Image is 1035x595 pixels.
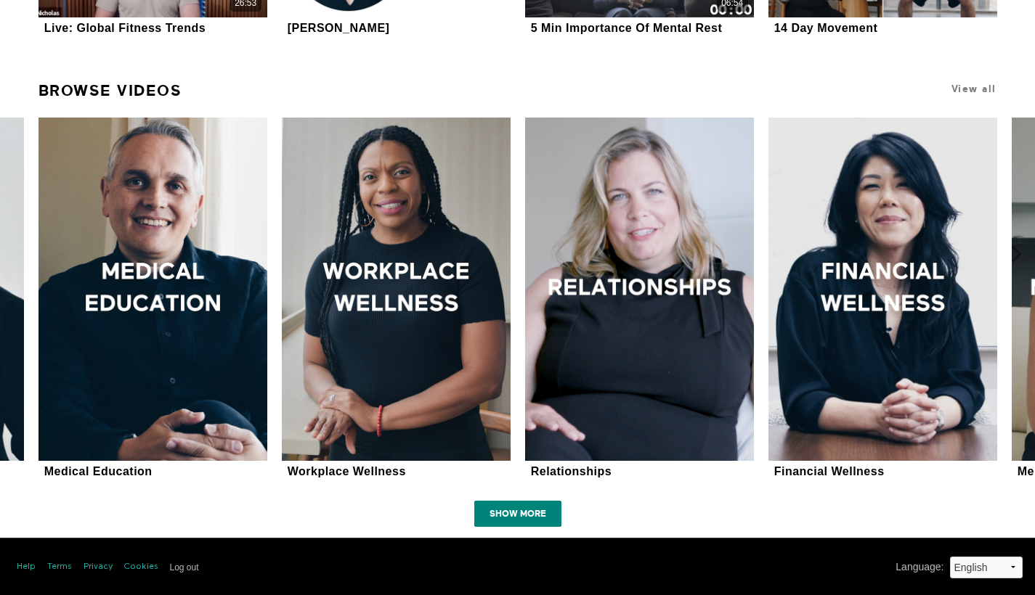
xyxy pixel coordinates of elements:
[288,21,390,35] div: [PERSON_NAME]
[84,561,113,573] a: Privacy
[531,21,723,35] div: 5 Min Importance Of Mental Rest
[38,118,267,480] a: Medical EducationMedical Education
[951,83,997,94] a: View all
[170,562,199,573] input: Log out
[38,75,182,106] a: Browse Videos
[44,464,153,478] div: Medical Education
[774,21,878,35] div: 14 Day Movement
[44,21,206,35] div: Live: Global Fitness Trends
[17,561,36,573] a: Help
[124,561,158,573] a: Cookies
[47,561,72,573] a: Terms
[490,509,546,519] span: Show more
[774,464,885,478] div: Financial Wellness
[282,118,511,480] a: Workplace WellnessWorkplace Wellness
[525,118,754,480] a: RelationshipsRelationships
[474,501,561,527] button: Show more
[288,464,406,478] div: Workplace Wellness
[896,559,943,575] label: Language :
[768,118,997,480] a: Financial WellnessFinancial Wellness
[531,464,612,478] div: Relationships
